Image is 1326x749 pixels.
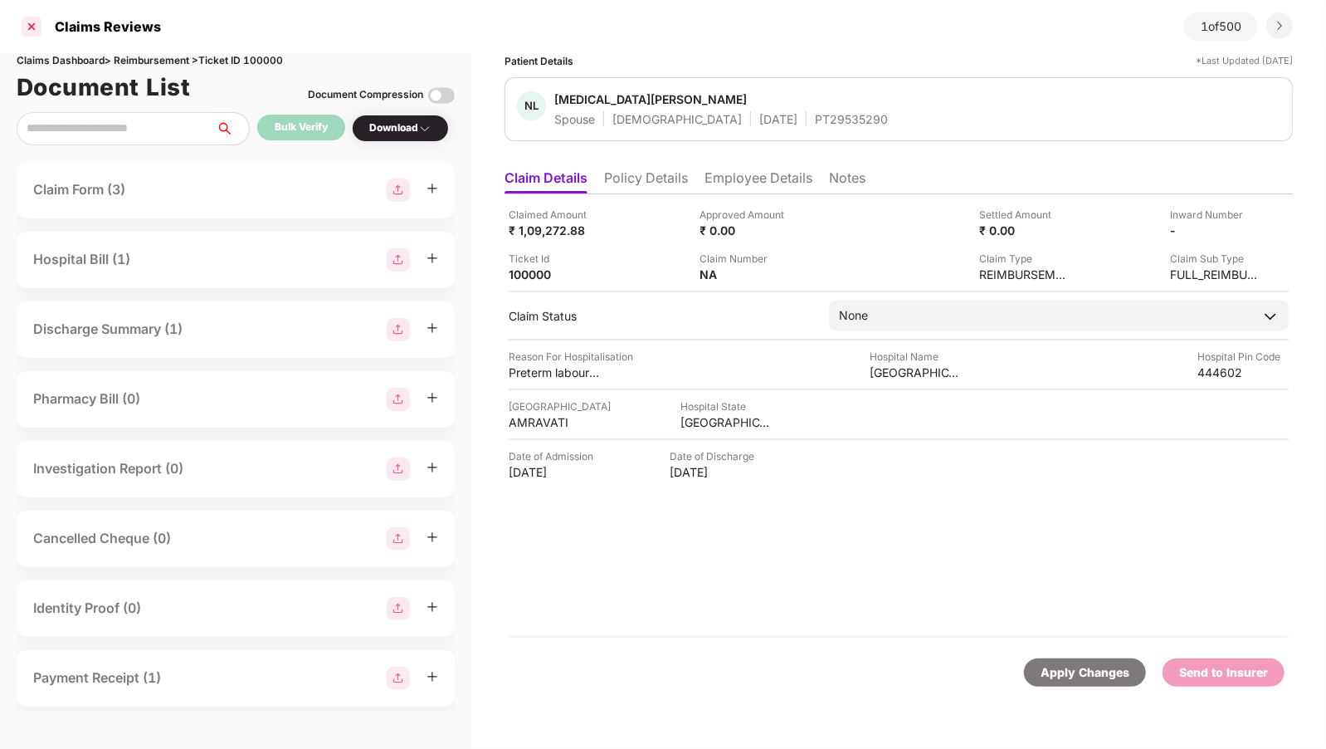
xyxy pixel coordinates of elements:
[509,349,633,365] div: Reason For Hospitalisation
[509,365,600,380] div: Preterm labour pain
[418,122,431,135] img: svg+xml;base64,PHN2ZyBpZD0iRHJvcGRvd24tMzJ4MzIiIHhtbG5zPSJodHRwOi8vd3d3LnczLm9yZy8yMDAwL3N2ZyIgd2...
[17,53,455,69] div: Claims Dashboard > Reimbursement > Ticket ID 100000
[979,207,1070,223] div: Settled Amount
[704,169,812,193] li: Employee Details
[509,223,600,238] div: ₹ 1,09,272.88
[509,207,600,223] div: Claimed Amount
[670,464,761,480] div: [DATE]
[387,388,410,411] img: svg+xml;base64,PHN2ZyBpZD0iR3JvdXBfMjg4MTMiIGRhdGEtbmFtZT0iR3JvdXAgMjg4MTMiIHhtbG5zPSJodHRwOi8vd3...
[387,458,410,481] img: svg+xml;base64,PHN2ZyBpZD0iR3JvdXBfMjg4MTMiIGRhdGEtbmFtZT0iR3JvdXAgMjg4MTMiIHhtbG5zPSJodHRwOi8vd3...
[33,528,171,549] div: Cancelled Cheque (0)
[815,111,888,127] div: PT29535290
[509,464,600,480] div: [DATE]
[215,122,249,135] span: search
[670,448,761,464] div: Date of Discharge
[387,179,410,202] img: svg+xml;base64,PHN2ZyBpZD0iR3JvdXBfMjg4MTMiIGRhdGEtbmFtZT0iR3JvdXAgMjg4MTMiIHhtbG5zPSJodHRwOi8vd3...
[509,267,600,282] div: 100000
[427,252,438,264] span: plus
[554,111,595,127] div: Spouse
[509,414,600,430] div: AMRAVATI
[509,448,600,464] div: Date of Admission
[369,120,431,136] div: Download
[387,248,410,272] img: svg+xml;base64,PHN2ZyBpZD0iR3JvdXBfMjg4MTMiIGRhdGEtbmFtZT0iR3JvdXAgMjg4MTMiIHhtbG5zPSJodHRwOi8vd3...
[505,169,587,193] li: Claim Details
[1170,223,1261,238] div: -
[870,349,961,365] div: Hospital Name
[427,322,438,334] span: plus
[979,267,1070,282] div: REIMBURSEMENT
[1184,12,1258,41] div: 1 of 500
[33,249,130,270] div: Hospital Bill (1)
[759,111,797,127] div: [DATE]
[427,601,438,613] span: plus
[979,251,1070,267] div: Claim Type
[509,399,611,414] div: [GEOGRAPHIC_DATA]
[604,169,688,193] li: Policy Details
[509,308,812,324] div: Claim Status
[215,112,250,145] button: search
[428,82,455,109] img: svg+xml;base64,PHN2ZyBpZD0iVG9nZ2xlLTMyeDMyIiB4bWxucz0iaHR0cDovL3d3dy53My5vcmcvMjAwMC9zdmciIHdpZH...
[1197,365,1289,380] div: 444602
[33,389,140,409] div: Pharmacy Bill (0)
[517,91,546,120] div: NL
[700,207,792,223] div: Approved Amount
[33,668,161,688] div: Payment Receipt (1)
[427,671,438,683] span: plus
[387,527,410,551] img: svg+xml;base64,PHN2ZyBpZD0iR3JvdXBfMjg4MTMiIGRhdGEtbmFtZT0iR3JvdXAgMjg4MTMiIHhtbG5zPSJodHRwOi8vd3...
[33,598,141,619] div: Identity Proof (0)
[387,667,410,690] img: svg+xml;base64,PHN2ZyBpZD0iR3JvdXBfMjg4MTMiIGRhdGEtbmFtZT0iR3JvdXAgMjg4MTMiIHhtbG5zPSJodHRwOi8vd3...
[427,392,438,404] span: plus
[700,267,792,282] div: NA
[1196,53,1293,69] div: *Last Updated [DATE]
[275,120,328,135] div: Bulk Verify
[1170,207,1261,223] div: Inward Number
[554,91,747,107] div: [MEDICAL_DATA][PERSON_NAME]
[870,365,961,380] div: [GEOGRAPHIC_DATA]
[979,223,1070,238] div: ₹ 0.00
[387,318,410,341] img: svg+xml;base64,PHN2ZyBpZD0iR3JvdXBfMjg4MTMiIGRhdGEtbmFtZT0iR3JvdXAgMjg4MTMiIHhtbG5zPSJodHRwOi8vd3...
[829,169,865,193] li: Notes
[1197,349,1289,365] div: Hospital Pin Code
[1041,663,1129,682] div: Apply Changes
[680,414,772,430] div: [GEOGRAPHIC_DATA]
[427,531,438,543] span: plus
[612,111,742,127] div: [DEMOGRAPHIC_DATA]
[33,458,183,479] div: Investigation Report (0)
[505,53,573,69] div: Patient Details
[387,597,410,620] img: svg+xml;base64,PHN2ZyBpZD0iR3JvdXBfMjg4MTMiIGRhdGEtbmFtZT0iR3JvdXAgMjg4MTMiIHhtbG5zPSJodHRwOi8vd3...
[427,183,438,194] span: plus
[680,399,772,414] div: Hospital State
[700,251,792,267] div: Claim Number
[45,18,161,35] div: Claims Reviews
[1273,19,1286,32] img: svg+xml;base64,PHN2ZyBpZD0iRHJvcGRvd24tMzJ4MzIiIHhtbG5zPSJodHRwOi8vd3d3LnczLm9yZy8yMDAwL3N2ZyIgd2...
[1262,308,1279,325] img: downArrowIcon
[1170,267,1261,282] div: FULL_REIMBURSEMENT
[308,87,423,103] div: Document Compression
[839,306,868,325] div: None
[17,69,191,105] h1: Document List
[700,223,792,238] div: ₹ 0.00
[1170,251,1261,267] div: Claim Sub Type
[33,319,183,340] div: Discharge Summary (1)
[509,251,600,267] div: Ticket Id
[1179,663,1268,682] div: Send to Insurer
[427,462,438,473] span: plus
[33,179,125,200] div: Claim Form (3)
